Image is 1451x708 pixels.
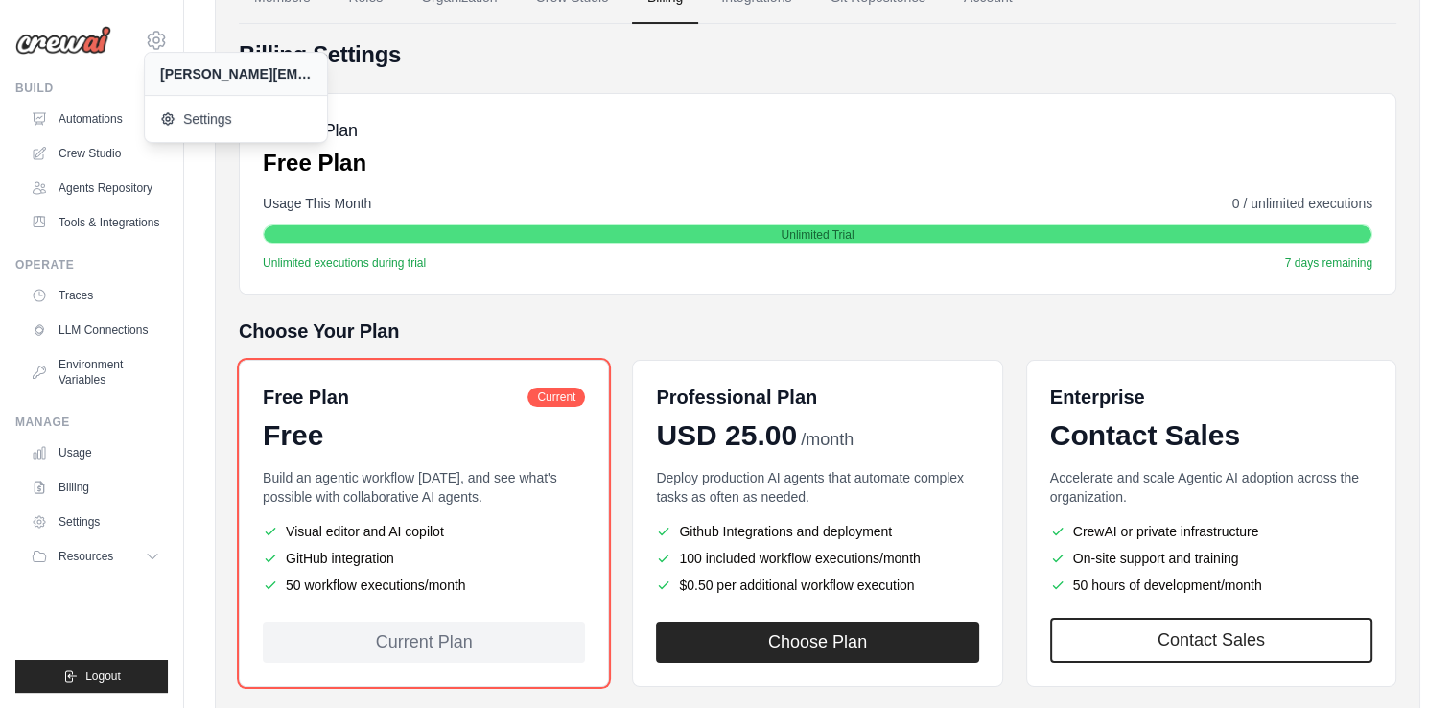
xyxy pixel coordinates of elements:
div: Current Plan [263,622,585,663]
img: Logo [15,26,111,55]
a: Billing [23,472,168,503]
li: CrewAI or private infrastructure [1050,522,1372,541]
span: Unlimited Trial [781,227,854,243]
li: Github Integrations and deployment [656,522,978,541]
span: Usage This Month [263,194,371,213]
h6: Free Plan [263,384,349,411]
a: Contact Sales [1050,618,1372,663]
span: 7 days remaining [1285,255,1372,271]
li: 100 included workflow executions/month [656,549,978,568]
span: Resources [59,549,113,564]
h6: Enterprise [1050,384,1372,411]
span: Settings [160,109,312,129]
h6: Professional Plan [656,384,817,411]
h5: Choose Your Plan [239,318,1396,344]
li: 50 hours of development/month [1050,576,1372,595]
a: Tools & Integrations [23,207,168,238]
div: Contact Sales [1050,418,1372,453]
a: Crew Studio [23,138,168,169]
p: Deploy production AI agents that automate complex tasks as often as needed. [656,468,978,507]
span: 0 / unlimited executions [1232,194,1372,213]
p: Build an agentic workflow [DATE], and see what's possible with collaborative AI agents. [263,468,585,507]
p: Free Plan [263,148,366,178]
span: /month [801,427,854,453]
div: Operate [15,257,168,272]
a: Traces [23,280,168,311]
li: Visual editor and AI copilot [263,522,585,541]
div: Free [263,418,585,453]
div: Manage [15,414,168,430]
a: Usage [23,437,168,468]
a: Settings [23,507,168,537]
button: Logout [15,660,168,693]
button: Resources [23,541,168,572]
li: $0.50 per additional workflow execution [656,576,978,595]
li: 50 workflow executions/month [263,576,585,595]
h4: Billing Settings [239,39,1396,70]
span: Current [527,388,585,407]
span: Logout [85,669,121,684]
button: Choose Plan [656,622,978,663]
a: LLM Connections [23,315,168,345]
a: Agents Repository [23,173,168,203]
a: Automations [23,104,168,134]
div: [PERSON_NAME][EMAIL_ADDRESS][DOMAIN_NAME] [160,64,312,83]
span: USD 25.00 [656,418,797,453]
span: Unlimited executions during trial [263,255,426,271]
p: Accelerate and scale Agentic AI adoption across the organization. [1050,468,1372,507]
a: Settings [145,100,327,138]
li: On-site support and training [1050,549,1372,568]
div: Build [15,81,168,96]
li: GitHub integration [263,549,585,568]
a: Environment Variables [23,349,168,395]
